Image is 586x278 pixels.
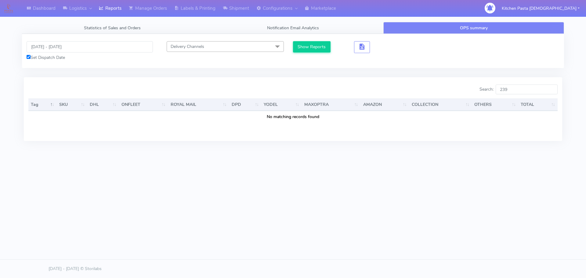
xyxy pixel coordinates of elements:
[497,2,584,15] button: Kitchen Pasta [DEMOGRAPHIC_DATA]
[119,99,168,111] th: ONFLEET : activate to sort column ascending
[361,99,409,111] th: AMAZON : activate to sort column ascending
[28,99,57,111] th: Tag: activate to sort column descending
[168,99,229,111] th: ROYAL MAIL : activate to sort column ascending
[472,99,518,111] th: OTHERS : activate to sort column ascending
[229,99,261,111] th: DPD : activate to sort column ascending
[409,99,472,111] th: COLLECTION : activate to sort column ascending
[28,111,558,122] td: No matching records found
[518,99,558,111] th: TOTAL : activate to sort column ascending
[460,25,488,31] span: OPS summary
[293,41,331,52] button: Show Reports
[302,99,361,111] th: MAXOPTRA : activate to sort column ascending
[496,85,558,94] input: Search:
[479,85,558,94] label: Search:
[171,44,204,49] span: Delivery Channels
[27,41,153,52] input: Pick the Daterange
[57,99,87,111] th: SKU: activate to sort column ascending
[87,99,119,111] th: DHL : activate to sort column ascending
[27,54,153,61] div: Set Dispatch Date
[84,25,141,31] span: Statistics of Sales and Orders
[267,25,319,31] span: Notification Email Analytics
[261,99,302,111] th: YODEL : activate to sort column ascending
[22,22,564,34] ul: Tabs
